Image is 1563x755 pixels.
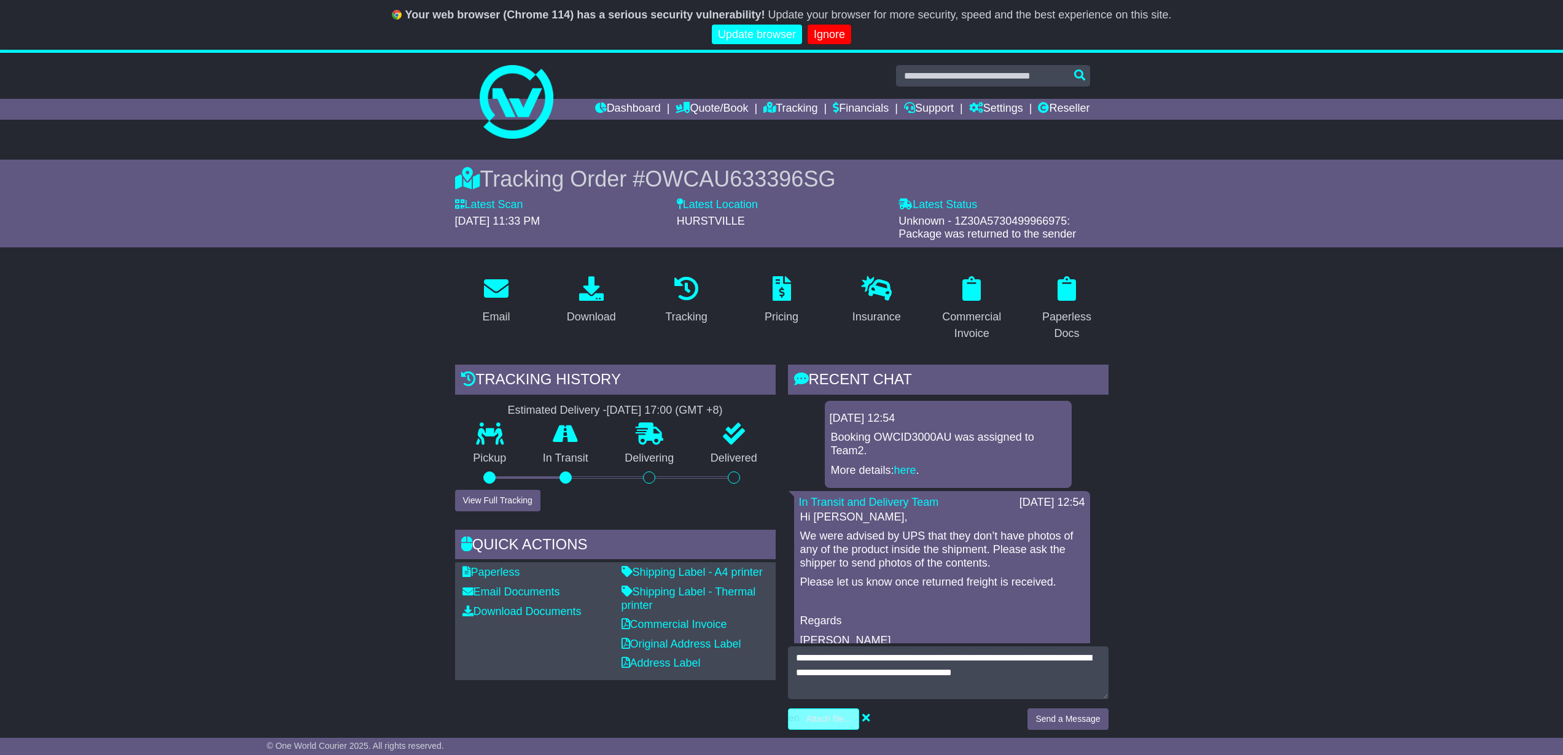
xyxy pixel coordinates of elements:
[474,272,518,330] a: Email
[969,99,1023,120] a: Settings
[831,464,1066,478] p: More details: .
[800,511,1084,524] p: Hi [PERSON_NAME],
[677,198,758,212] label: Latest Location
[607,452,693,465] p: Delivering
[930,272,1013,346] a: Commercial Invoice
[455,365,776,398] div: Tracking history
[1038,99,1089,120] a: Reseller
[677,215,745,227] span: HURSTVILLE
[768,9,1171,21] span: Update your browser for more security, speed and the best experience on this site.
[938,309,1005,342] div: Commercial Invoice
[622,657,701,669] a: Address Label
[844,272,909,330] a: Insurance
[830,412,1067,425] div: [DATE] 12:54
[482,309,510,325] div: Email
[455,452,525,465] p: Pickup
[559,272,624,330] a: Download
[645,166,835,192] span: OWCAU633396SG
[622,618,727,630] a: Commercial Invoice
[455,490,540,511] button: View Full Tracking
[622,566,763,578] a: Shipping Label - A4 printer
[567,309,616,325] div: Download
[799,496,939,508] a: In Transit and Delivery Team
[765,309,798,325] div: Pricing
[712,25,802,45] a: Update browser
[898,215,1076,241] span: Unknown - 1Z30A5730499966975: Package was returned to the sender
[405,9,765,21] b: Your web browser (Chrome 114) has a serious security vulnerability!
[455,166,1109,192] div: Tracking Order #
[462,605,582,618] a: Download Documents
[833,99,889,120] a: Financials
[757,272,806,330] a: Pricing
[852,309,901,325] div: Insurance
[894,464,916,476] a: here
[1019,496,1085,509] div: [DATE] 12:54
[763,99,817,120] a: Tracking
[455,404,776,417] div: Estimated Delivery -
[607,404,723,417] div: [DATE] 17:00 (GMT +8)
[1026,272,1109,346] a: Paperless Docs
[455,198,523,212] label: Latest Scan
[622,586,756,611] a: Shipping Label - Thermal printer
[692,452,776,465] p: Delivered
[462,586,560,598] a: Email Documents
[455,530,776,563] div: Quick Actions
[524,452,607,465] p: In Transit
[595,99,661,120] a: Dashboard
[800,576,1084,589] p: Please let us know once returned freight is received.
[788,365,1109,398] div: RECENT CHAT
[800,634,1084,648] p: [PERSON_NAME]
[800,614,1084,628] p: Regards
[657,272,715,330] a: Tracking
[800,530,1084,570] p: We were advised by UPS that they don’t have photos of any of the product inside the shipment. Ple...
[455,215,540,227] span: [DATE] 11:33 PM
[904,99,954,120] a: Support
[676,99,748,120] a: Quote/Book
[1027,708,1108,730] button: Send a Message
[1034,309,1101,342] div: Paperless Docs
[831,431,1066,457] p: Booking OWCID3000AU was assigned to Team2.
[267,741,444,751] span: © One World Courier 2025. All rights reserved.
[808,25,851,45] a: Ignore
[462,566,520,578] a: Paperless
[898,198,977,212] label: Latest Status
[622,638,741,650] a: Original Address Label
[665,309,707,325] div: Tracking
